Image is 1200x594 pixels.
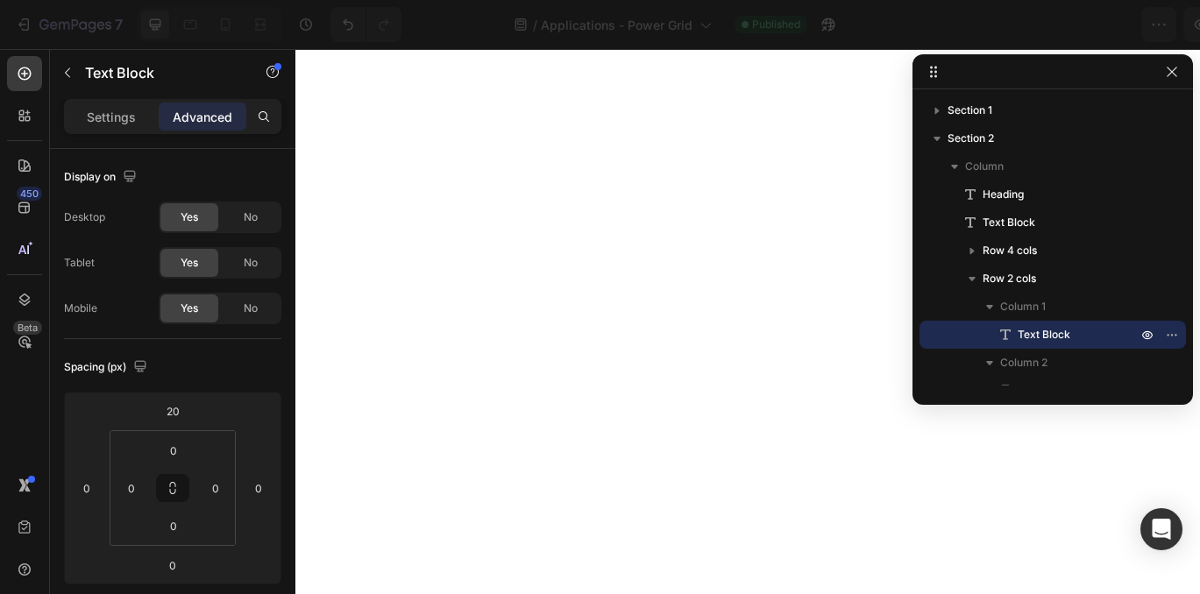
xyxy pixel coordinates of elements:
[64,356,151,379] div: Spacing (px)
[1033,18,1062,32] span: Save
[64,166,140,189] div: Display on
[244,209,258,225] span: No
[7,7,131,42] button: 7
[181,209,198,225] span: Yes
[17,187,42,201] div: 450
[983,214,1035,231] span: Text Block
[983,242,1037,259] span: Row 4 cols
[752,17,800,32] span: Published
[948,102,992,119] span: Section 1
[1018,382,1048,400] span: Image
[155,552,190,578] input: 0
[533,16,537,34] span: /
[1098,16,1142,34] div: Publish
[118,475,145,501] input: 0px
[85,62,234,83] p: Text Block
[13,321,42,335] div: Beta
[244,301,258,316] span: No
[87,108,136,126] p: Settings
[244,255,258,271] span: No
[202,475,229,501] input: 0px
[1140,508,1182,550] div: Open Intercom Messenger
[64,209,105,225] div: Desktop
[156,513,191,539] input: 0px
[115,14,123,35] p: 7
[948,130,994,147] span: Section 2
[965,158,1004,175] span: Column
[155,398,190,424] input: 20
[156,437,191,463] input: 0px
[181,255,198,271] span: Yes
[173,108,232,126] p: Advanced
[1000,354,1047,371] span: Column 2
[983,186,1024,203] span: Heading
[1018,326,1070,343] span: Text Block
[64,255,95,271] div: Tablet
[1000,298,1046,315] span: Column 1
[541,16,692,34] span: Applications - Power Grid
[330,7,401,42] div: Undo/Redo
[74,475,100,501] input: 0
[64,301,97,316] div: Mobile
[245,475,272,501] input: 0
[1019,7,1076,42] button: Save
[1083,7,1157,42] button: Publish
[181,301,198,316] span: Yes
[983,270,1036,287] span: Row 2 cols
[295,49,1200,594] iframe: Design area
